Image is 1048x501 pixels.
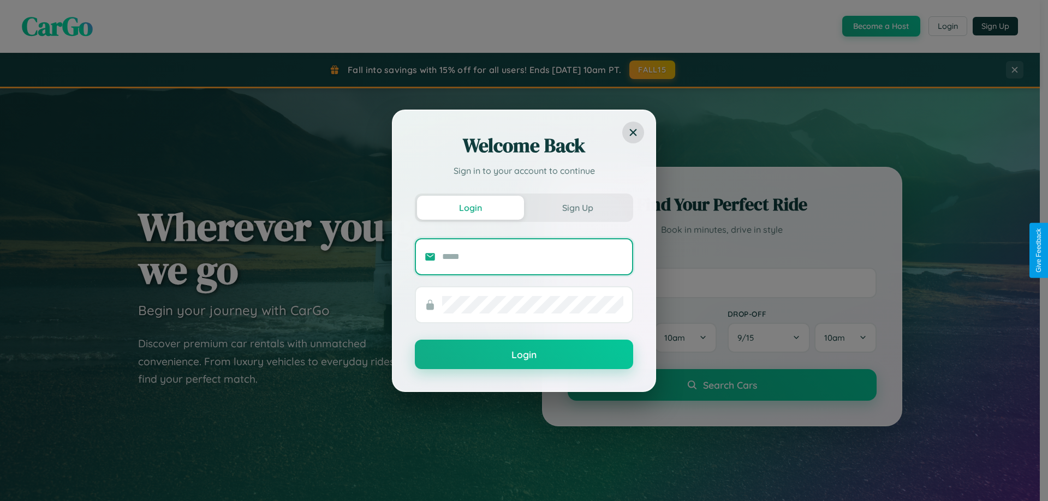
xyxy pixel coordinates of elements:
[415,164,633,177] p: Sign in to your account to continue
[415,340,633,369] button: Login
[415,132,633,159] h2: Welcome Back
[524,196,631,220] button: Sign Up
[417,196,524,220] button: Login
[1035,228,1043,273] div: Give Feedback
